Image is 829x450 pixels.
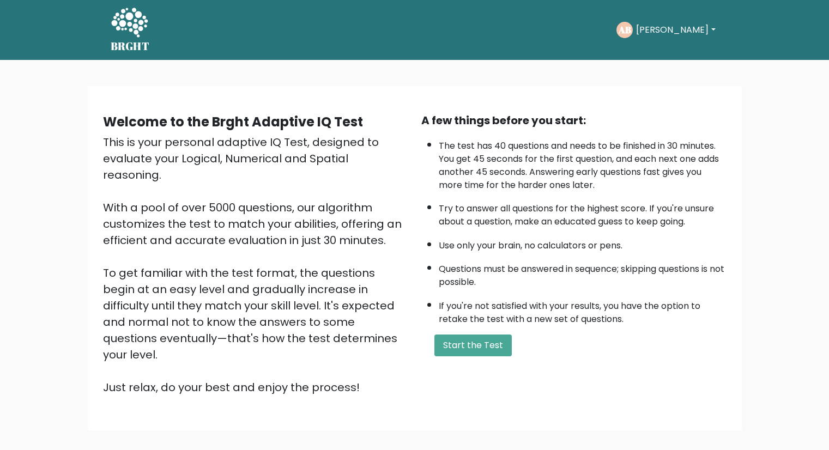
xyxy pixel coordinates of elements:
div: This is your personal adaptive IQ Test, designed to evaluate your Logical, Numerical and Spatial ... [103,134,408,396]
button: [PERSON_NAME] [633,23,718,37]
text: AB [618,23,631,36]
div: A few things before you start: [421,112,727,129]
li: Try to answer all questions for the highest score. If you're unsure about a question, make an edu... [439,197,727,228]
li: Questions must be answered in sequence; skipping questions is not possible. [439,257,727,289]
h5: BRGHT [111,40,150,53]
li: The test has 40 questions and needs to be finished in 30 minutes. You get 45 seconds for the firs... [439,134,727,192]
b: Welcome to the Brght Adaptive IQ Test [103,113,363,131]
li: Use only your brain, no calculators or pens. [439,234,727,252]
button: Start the Test [434,335,512,356]
a: BRGHT [111,4,150,56]
li: If you're not satisfied with your results, you have the option to retake the test with a new set ... [439,294,727,326]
